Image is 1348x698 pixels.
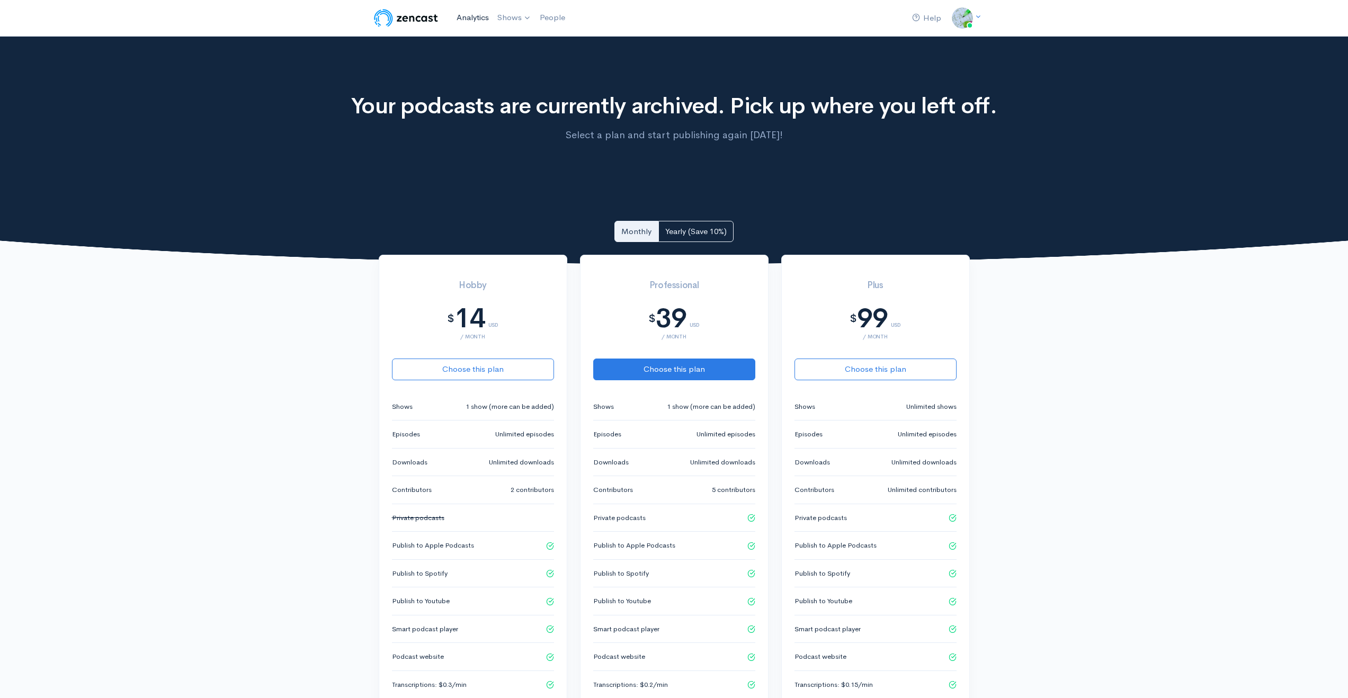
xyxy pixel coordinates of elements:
[495,429,554,440] small: Unlimited episodes
[906,401,957,412] small: Unlimited shows
[392,568,448,579] small: Publish to Spotify
[392,513,444,522] s: Private podcasts
[648,313,656,325] div: $
[489,457,554,468] small: Unlimited downloads
[908,7,945,30] a: Help
[850,313,857,325] div: $
[392,485,432,495] small: Contributors
[690,457,755,468] small: Unlimited downloads
[794,624,861,634] small: Smart podcast player
[392,540,474,551] small: Publish to Apple Podcasts
[593,513,646,523] small: Private podcasts
[794,457,830,468] small: Downloads
[794,281,957,291] h3: Plus
[466,401,554,412] small: 1 show (more can be added)
[593,596,651,606] small: Publish to Youtube
[712,485,755,495] small: 5 contributors
[372,7,440,29] img: ZenCast Logo
[593,624,659,634] small: Smart podcast player
[614,221,658,243] a: Monthly
[593,401,614,412] small: Shows
[392,334,554,339] div: / month
[794,334,957,339] div: / month
[593,457,629,468] small: Downloads
[593,679,668,690] small: Transcriptions: $0.2/min
[392,624,458,634] small: Smart podcast player
[511,485,554,495] small: 2 contributors
[794,359,957,380] button: Choose this plan
[343,128,1005,142] p: Select a plan and start publishing again [DATE]!
[794,485,834,495] small: Contributors
[593,334,755,339] div: / month
[697,429,755,440] small: Unlimited episodes
[898,429,957,440] small: Unlimited episodes
[593,568,649,579] small: Publish to Spotify
[593,281,755,291] h3: Professional
[452,6,493,29] a: Analytics
[535,6,569,29] a: People
[392,596,450,606] small: Publish to Youtube
[593,429,621,440] small: Episodes
[888,485,957,495] small: Unlimited contributors
[690,309,700,328] div: USD
[794,568,850,579] small: Publish to Spotify
[593,651,645,662] small: Podcast website
[392,359,554,380] button: Choose this plan
[343,94,1005,118] h1: Your podcasts are currently archived. Pick up where you left off.
[392,457,427,468] small: Downloads
[593,540,675,551] small: Publish to Apple Podcasts
[392,651,444,662] small: Podcast website
[488,309,498,328] div: USD
[794,401,815,412] small: Shows
[794,513,847,523] small: Private podcasts
[392,281,554,291] h3: Hobby
[447,313,454,325] div: $
[952,7,973,29] img: ...
[454,303,485,334] div: 14
[667,401,755,412] small: 1 show (more can be added)
[593,485,633,495] small: Contributors
[794,596,852,606] small: Publish to Youtube
[891,457,957,468] small: Unlimited downloads
[593,359,755,380] button: Choose this plan
[794,679,873,690] small: Transcriptions: $0.15/min
[392,429,420,440] small: Episodes
[656,303,686,334] div: 39
[857,303,888,334] div: 99
[392,401,413,412] small: Shows
[891,309,901,328] div: USD
[794,540,877,551] small: Publish to Apple Podcasts
[794,651,846,662] small: Podcast website
[392,679,467,690] small: Transcriptions: $0.3/min
[493,6,535,30] a: Shows
[794,429,823,440] small: Episodes
[658,221,734,243] a: Yearly (Save 10%)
